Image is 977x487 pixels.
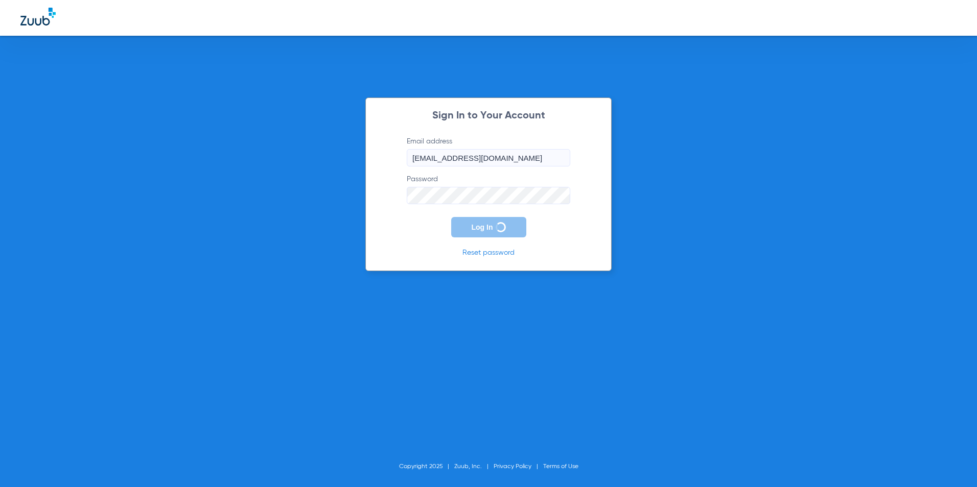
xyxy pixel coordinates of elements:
input: Password [407,187,570,204]
label: Email address [407,136,570,166]
li: Zuub, Inc. [454,461,494,472]
label: Password [407,174,570,204]
input: Email address [407,149,570,166]
a: Privacy Policy [494,464,531,470]
h2: Sign In to Your Account [391,111,586,121]
span: Log In [472,223,493,231]
button: Log In [451,217,526,237]
a: Reset password [462,249,515,256]
li: Copyright 2025 [399,461,454,472]
img: Zuub Logo [20,8,56,26]
a: Terms of Use [543,464,578,470]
